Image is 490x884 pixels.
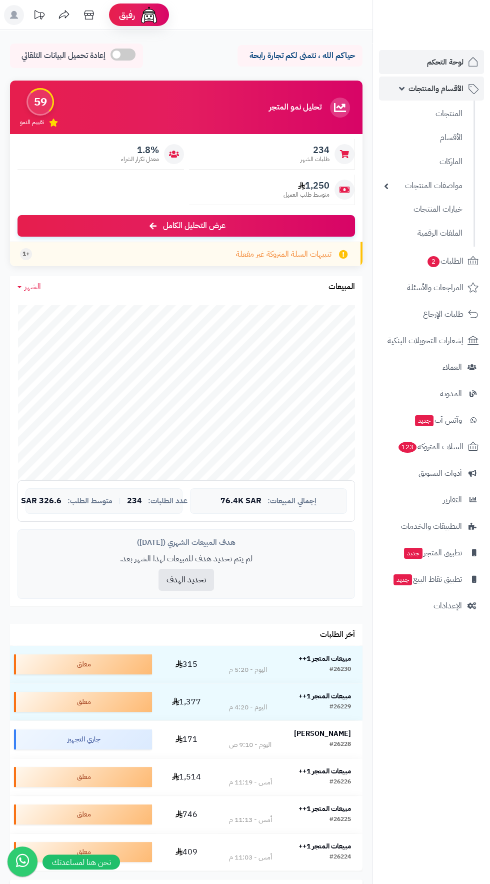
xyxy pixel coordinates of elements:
[329,702,351,712] div: #26229
[269,103,321,112] h3: تحليل نمو المتجر
[418,466,462,480] span: أدوات التسويق
[158,569,214,591] button: تحديد الهدف
[14,842,152,862] div: معلق
[422,23,480,44] img: logo-2.png
[163,220,225,232] span: عرض التحليل الكامل
[379,103,467,125] a: المنتجات
[121,155,159,164] span: معدل تكرار الشراء
[156,721,217,758] td: 171
[20,118,44,127] span: تقييم النمو
[156,758,217,795] td: 1,514
[379,276,484,300] a: المراجعات والأسئلة
[379,488,484,512] a: التقارير
[119,9,135,21] span: رفيق
[17,215,355,237] a: عرض التحليل الكامل
[229,777,272,787] div: أمس - 11:19 م
[17,281,41,293] a: الشهر
[379,199,467,220] a: خيارات المنتجات
[379,541,484,565] a: تطبيق المتجرجديد
[408,82,463,96] span: الأقسام والمنتجات
[127,497,142,506] span: 234
[427,256,440,268] span: 2
[294,728,351,739] strong: [PERSON_NAME]
[379,567,484,591] a: تطبيق نقاط البيعجديد
[229,740,271,750] div: اليوم - 9:10 ص
[236,249,331,260] span: تنبيهات السلة المتروكة غير مفعلة
[67,497,112,505] span: متوسط الطلب:
[379,594,484,618] a: الإعدادات
[379,50,484,74] a: لوحة التحكم
[387,334,463,348] span: إشعارات التحويلات البنكية
[379,329,484,353] a: إشعارات التحويلات البنكية
[329,665,351,675] div: #26230
[25,553,347,565] p: لم يتم تحديد هدف للمبيعات لهذا الشهر بعد.
[392,572,462,586] span: تطبيق نقاط البيع
[229,702,267,712] div: اليوم - 4:20 م
[328,283,355,292] h3: المبيعات
[156,833,217,870] td: 409
[267,497,316,505] span: إجمالي المبيعات:
[22,250,29,258] span: +1
[298,803,351,814] strong: مبيعات المتجر 1++
[443,493,462,507] span: التقارير
[283,180,329,191] span: 1,250
[118,497,121,505] span: |
[379,302,484,326] a: طلبات الإرجاع
[298,691,351,701] strong: مبيعات المتجر 1++
[229,665,267,675] div: اليوم - 5:20 م
[14,729,152,749] div: جاري التجهيز
[442,360,462,374] span: العملاء
[229,852,272,862] div: أمس - 11:03 م
[14,692,152,712] div: معلق
[426,254,463,268] span: الطلبات
[14,767,152,787] div: معلق
[433,599,462,613] span: الإعدادات
[298,841,351,851] strong: مبيعات المتجر 1++
[379,461,484,485] a: أدوات التسويق
[398,442,416,453] span: 123
[21,497,61,506] span: 326.6 SAR
[21,50,105,62] span: إعادة تحميل البيانات التلقائي
[427,55,463,69] span: لوحة التحكم
[156,796,217,833] td: 746
[329,852,351,862] div: #26224
[14,654,152,674] div: معلق
[220,497,261,506] span: 76.4K SAR
[25,537,347,548] div: هدف المبيعات الشهري ([DATE])
[329,740,351,750] div: #26228
[26,5,51,28] a: تحديثات المنصة
[401,519,462,533] span: التطبيقات والخدمات
[229,815,272,825] div: أمس - 11:13 م
[379,435,484,459] a: السلات المتروكة123
[379,223,467,244] a: الملفات الرقمية
[121,145,159,156] span: 1.8%
[415,415,433,426] span: جديد
[393,574,412,585] span: جديد
[156,646,217,683] td: 315
[320,630,355,639] h3: آخر الطلبات
[414,413,462,427] span: وآتس آب
[329,777,351,787] div: #26226
[379,355,484,379] a: العملاء
[379,175,467,197] a: مواصفات المنتجات
[283,191,329,199] span: متوسط طلب العميل
[397,440,463,454] span: السلات المتروكة
[329,815,351,825] div: #26225
[379,382,484,406] a: المدونة
[403,546,462,560] span: تطبيق المتجر
[14,804,152,824] div: معلق
[379,127,467,149] a: الأقسام
[298,766,351,776] strong: مبيعات المتجر 1++
[156,683,217,720] td: 1,377
[245,50,355,62] p: حياكم الله ، نتمنى لكم تجارة رابحة
[404,548,422,559] span: جديد
[300,145,329,156] span: 234
[379,249,484,273] a: الطلبات2
[139,5,159,25] img: ai-face.png
[300,155,329,164] span: طلبات الشهر
[423,307,463,321] span: طلبات الإرجاع
[298,653,351,664] strong: مبيعات المتجر 1++
[407,281,463,295] span: المراجعات والأسئلة
[379,151,467,173] a: الماركات
[379,514,484,538] a: التطبيقات والخدمات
